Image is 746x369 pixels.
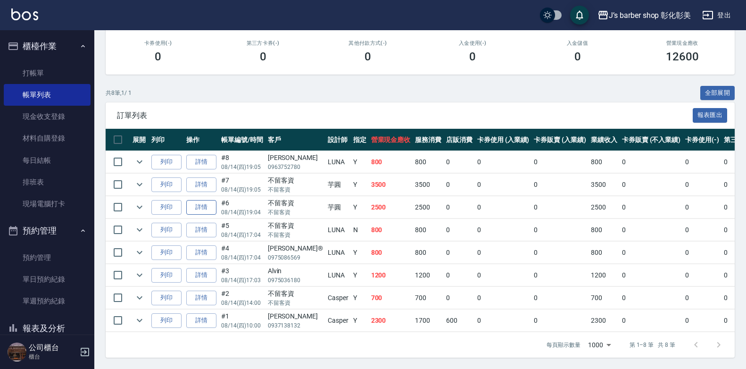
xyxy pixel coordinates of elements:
[369,151,413,173] td: 800
[475,219,532,241] td: 0
[594,6,695,25] button: J’s barber shop 彰化彰美
[4,171,91,193] a: 排班表
[268,266,323,276] div: Alvin
[186,268,216,283] a: 詳情
[4,84,91,106] a: 帳單列表
[268,253,323,262] p: 0975086569
[369,310,413,332] td: 2300
[584,332,614,358] div: 1000
[351,174,369,196] td: Y
[219,151,265,173] td: #8
[475,196,532,218] td: 0
[268,221,323,231] div: 不留客資
[700,86,735,101] button: 全部展開
[683,219,721,241] td: 0
[351,310,369,332] td: Y
[184,129,219,151] th: 操作
[325,196,351,218] td: 芋圓
[221,185,263,194] p: 08/14 (四) 19:05
[620,310,683,332] td: 0
[589,151,620,173] td: 800
[620,174,683,196] td: 0
[351,196,369,218] td: Y
[683,129,721,151] th: 卡券使用(-)
[133,223,147,237] button: expand row
[531,151,589,173] td: 0
[4,127,91,149] a: 材料自購登錄
[151,245,182,260] button: 列印
[219,174,265,196] td: #7
[351,219,369,241] td: N
[531,174,589,196] td: 0
[693,110,728,119] a: 報表匯出
[413,174,444,196] td: 3500
[536,40,618,46] h2: 入金儲值
[475,174,532,196] td: 0
[268,163,323,171] p: 0963752780
[222,40,304,46] h2: 第三方卡券(-)
[589,174,620,196] td: 3500
[219,310,265,332] td: #1
[186,223,216,237] a: 詳情
[413,151,444,173] td: 800
[325,219,351,241] td: LUNA
[413,129,444,151] th: 服務消費
[431,40,514,46] h2: 入金使用(-)
[574,50,581,63] h3: 0
[133,155,147,169] button: expand row
[133,268,147,282] button: expand row
[8,343,26,361] img: Person
[219,129,265,151] th: 帳單編號/時間
[369,264,413,286] td: 1200
[444,196,475,218] td: 0
[444,242,475,264] td: 0
[365,50,371,63] h3: 0
[698,7,735,24] button: 登出
[130,129,149,151] th: 展開
[151,313,182,328] button: 列印
[221,163,263,171] p: 08/14 (四) 19:05
[369,174,413,196] td: 3500
[4,34,91,59] button: 櫃檯作業
[268,176,323,185] div: 不留客資
[265,129,325,151] th: 客戶
[531,129,589,151] th: 卡券販賣 (入業績)
[29,343,77,352] h5: 公司櫃台
[151,291,182,305] button: 列印
[693,108,728,123] button: 報表匯出
[683,196,721,218] td: 0
[221,253,263,262] p: 08/14 (四) 17:04
[117,111,693,120] span: 訂單列表
[151,155,182,169] button: 列印
[4,218,91,243] button: 預約管理
[351,287,369,309] td: Y
[413,264,444,286] td: 1200
[133,177,147,192] button: expand row
[268,208,323,217] p: 不留客資
[325,174,351,196] td: 芋圓
[369,242,413,264] td: 800
[630,341,675,349] p: 第 1–8 筆 共 8 筆
[268,321,323,330] p: 0937138132
[325,242,351,264] td: LUNA
[151,177,182,192] button: 列印
[413,219,444,241] td: 800
[444,174,475,196] td: 0
[620,151,683,173] td: 0
[106,89,132,97] p: 共 8 筆, 1 / 1
[325,129,351,151] th: 設計師
[620,219,683,241] td: 0
[683,242,721,264] td: 0
[413,310,444,332] td: 1700
[268,311,323,321] div: [PERSON_NAME]
[4,247,91,268] a: 預約管理
[4,150,91,171] a: 每日結帳
[186,313,216,328] a: 詳情
[268,153,323,163] div: [PERSON_NAME]
[351,242,369,264] td: Y
[589,287,620,309] td: 700
[589,264,620,286] td: 1200
[444,151,475,173] td: 0
[186,291,216,305] a: 詳情
[219,242,265,264] td: #4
